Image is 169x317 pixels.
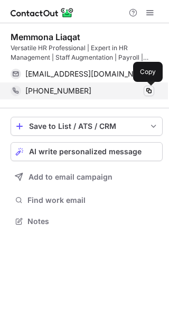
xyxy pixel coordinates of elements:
[11,117,163,136] button: save-profile-one-click
[29,173,112,181] span: Add to email campaign
[29,147,142,156] span: AI write personalized message
[11,193,163,208] button: Find work email
[29,122,144,130] div: Save to List / ATS / CRM
[11,32,80,42] div: Memmona Liaqat
[27,217,158,226] span: Notes
[11,43,163,62] div: Versatile HR Professional | Expert in HR Management | Staff Augmentation | Payroll | Administrati...
[25,69,146,79] span: [EMAIL_ADDRESS][DOMAIN_NAME]
[27,195,158,205] span: Find work email
[11,142,163,161] button: AI write personalized message
[11,167,163,187] button: Add to email campaign
[25,86,91,96] span: [PHONE_NUMBER]
[11,6,74,19] img: ContactOut v5.3.10
[11,214,163,229] button: Notes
